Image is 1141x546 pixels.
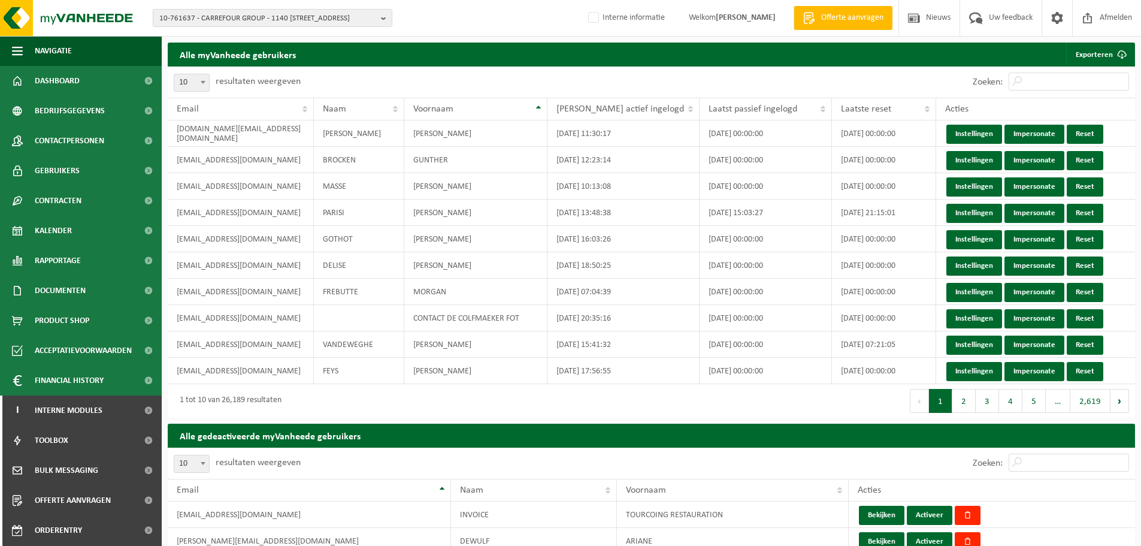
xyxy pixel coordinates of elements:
span: Gebruikers [35,156,80,186]
span: 10 [174,74,209,91]
td: PARISI [314,200,404,226]
span: Offerte aanvragen [818,12,886,24]
button: Bekijken [859,506,904,525]
td: FREBUTTE [314,279,404,305]
a: Impersonate [1004,177,1064,197]
strong: [PERSON_NAME] [716,13,776,22]
span: I [12,396,23,426]
span: Rapportage [35,246,81,276]
span: Email [177,104,199,114]
td: [EMAIL_ADDRESS][DOMAIN_NAME] [168,279,314,305]
td: [DATE] 00:00:00 [832,252,936,279]
td: [DATE] 00:00:00 [832,279,936,305]
td: [DATE] 07:04:39 [547,279,700,305]
td: [PERSON_NAME] [404,252,548,279]
a: Reset [1067,257,1103,276]
span: Email [177,485,199,495]
span: Product Shop [35,306,89,336]
span: Contracten [35,186,81,216]
td: GOTHOT [314,226,404,252]
a: Instellingen [946,151,1002,170]
a: Instellingen [946,204,1002,223]
label: resultaten weergeven [216,77,301,86]
a: Instellingen [946,283,1002,302]
td: [EMAIL_ADDRESS][DOMAIN_NAME] [168,502,451,528]
td: [EMAIL_ADDRESS][DOMAIN_NAME] [168,226,314,252]
a: Reset [1067,125,1103,144]
td: [DATE] 11:30:17 [547,120,700,147]
td: [DATE] 00:00:00 [832,147,936,173]
h2: Alle myVanheede gebruikers [168,43,308,66]
td: [EMAIL_ADDRESS][DOMAIN_NAME] [168,252,314,279]
td: [EMAIL_ADDRESS][DOMAIN_NAME] [168,200,314,226]
td: [DATE] 00:00:00 [832,358,936,384]
td: [DOMAIN_NAME][EMAIL_ADDRESS][DOMAIN_NAME] [168,120,314,147]
td: BROCKEN [314,147,404,173]
a: Reset [1067,204,1103,223]
span: 10 [174,74,210,92]
a: Impersonate [1004,362,1064,381]
td: INVOICE [451,502,618,528]
td: TOURCOING RESTAURATION [617,502,849,528]
a: Instellingen [946,230,1002,249]
a: Instellingen [946,177,1002,197]
td: [PERSON_NAME] [404,200,548,226]
label: Interne informatie [586,9,665,27]
span: Naam [460,485,483,495]
span: Kalender [35,216,72,246]
a: Reset [1067,177,1103,197]
span: Navigatie [35,36,72,66]
h2: Alle gedeactiveerde myVanheede gebruikers [168,424,1135,447]
a: Instellingen [946,257,1002,276]
span: Bedrijfsgegevens [35,96,105,126]
td: [PERSON_NAME] [314,120,404,147]
td: [DATE] 00:00:00 [700,331,831,358]
button: 2 [952,389,976,413]
span: Naam [323,104,346,114]
td: [PERSON_NAME] [404,358,548,384]
span: … [1046,389,1070,413]
span: Voornaam [626,485,666,495]
a: Instellingen [946,309,1002,328]
label: Zoeken: [973,458,1003,468]
span: Acceptatievoorwaarden [35,336,132,366]
td: [PERSON_NAME] [404,226,548,252]
span: Toolbox [35,426,68,455]
a: Impersonate [1004,230,1064,249]
td: [DATE] 18:50:25 [547,252,700,279]
button: 5 [1022,389,1046,413]
td: [DATE] 00:00:00 [832,226,936,252]
span: Financial History [35,366,104,396]
span: Orderentry Goedkeuring [35,515,135,545]
td: [DATE] 00:00:00 [700,252,831,279]
span: Offerte aanvragen [35,485,111,515]
span: 10-761637 - CARREFOUR GROUP - 1140 [STREET_ADDRESS] [159,10,376,28]
a: Reset [1067,336,1103,355]
a: Reset [1067,309,1103,328]
td: [DATE] 00:00:00 [700,305,831,331]
td: VANDEWEGHE [314,331,404,358]
a: Impersonate [1004,151,1064,170]
span: Laatst passief ingelogd [709,104,797,114]
span: 10 [174,455,210,473]
button: 2,619 [1070,389,1110,413]
td: [PERSON_NAME] [404,173,548,200]
button: 4 [999,389,1022,413]
td: MASSE [314,173,404,200]
td: GUNTHER [404,147,548,173]
td: [DATE] 20:35:16 [547,305,700,331]
a: Instellingen [946,362,1002,381]
button: Previous [910,389,929,413]
a: Impersonate [1004,283,1064,302]
td: DELISE [314,252,404,279]
td: [DATE] 16:03:26 [547,226,700,252]
a: Impersonate [1004,309,1064,328]
td: [DATE] 15:41:32 [547,331,700,358]
span: Documenten [35,276,86,306]
td: [DATE] 00:00:00 [700,120,831,147]
span: 10 [174,455,209,472]
td: [DATE] 00:00:00 [700,226,831,252]
span: Laatste reset [841,104,891,114]
a: Reset [1067,283,1103,302]
label: resultaten weergeven [216,458,301,467]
